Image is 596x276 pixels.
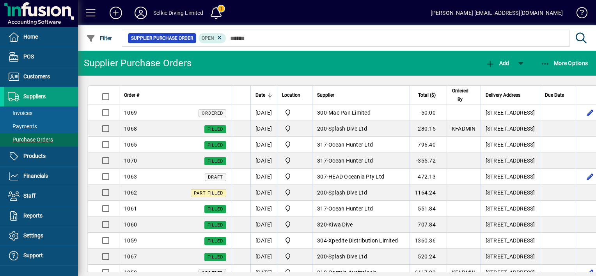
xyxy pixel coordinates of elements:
span: Filled [208,223,223,228]
span: KFADMIN [452,269,476,276]
button: Add [484,56,511,70]
span: 320 [317,221,327,228]
div: Due Date [545,91,571,99]
span: Filter [86,35,112,41]
a: Invoices [4,106,78,120]
span: 1069 [124,110,137,116]
span: Ocean Hunter Ltd [328,205,373,212]
a: Reports [4,206,78,226]
span: 318 [317,269,327,276]
span: Ordered [202,271,223,276]
span: Splash Dive Ltd [328,253,367,260]
span: Shop [282,108,307,117]
td: 796.40 [410,137,447,153]
a: POS [4,47,78,67]
td: [STREET_ADDRESS] [481,249,540,265]
a: Financials [4,166,78,186]
span: KFADMIN [452,126,476,132]
a: Knowledge Base [571,2,586,27]
span: Ocean Hunter Ltd [328,142,373,148]
span: Shop [282,236,307,245]
span: Invoices [8,110,32,116]
span: Purchase Orders [8,136,53,143]
span: Filled [208,207,223,212]
span: Splash Dive Ltd [328,189,367,196]
span: Reports [23,212,43,219]
td: - [312,169,410,185]
td: 472.13 [410,169,447,185]
td: [STREET_ADDRESS] [481,233,540,249]
span: Home [23,34,38,40]
span: Shop [282,220,307,229]
span: Shop [282,172,307,181]
span: Kiwa Dive [328,221,353,228]
span: Filled [208,159,223,164]
span: Financials [23,173,48,179]
span: 307 [317,173,327,180]
div: Date [255,91,272,99]
div: Location [282,91,307,99]
span: Due Date [545,91,564,99]
span: HEAD Oceania Pty Ltd [328,173,384,180]
td: - [312,249,410,265]
td: [STREET_ADDRESS] [481,137,540,153]
span: Filled [208,127,223,132]
span: Ordered By [452,87,469,104]
span: 1059 [124,237,137,244]
td: [STREET_ADDRESS] [481,169,540,185]
td: [STREET_ADDRESS] [481,105,540,121]
td: 1360.36 [410,233,447,249]
span: Filled [208,255,223,260]
td: [STREET_ADDRESS] [481,153,540,169]
a: Purchase Orders [4,133,78,146]
td: [DATE] [250,201,277,217]
td: - [312,185,410,201]
a: Payments [4,120,78,133]
span: Payments [8,123,37,129]
span: 317 [317,205,327,212]
span: Shop [282,156,307,165]
td: [DATE] [250,153,277,169]
td: - [312,233,410,249]
span: Supplier [317,91,334,99]
td: - [312,137,410,153]
td: - [312,105,410,121]
span: Filled [208,239,223,244]
span: Open [202,35,214,41]
td: - [312,121,410,137]
span: Xpedite Distribution Limited [328,237,398,244]
span: Ordered [202,111,223,116]
td: -355.72 [410,153,447,169]
td: 707.84 [410,217,447,233]
td: 520.24 [410,249,447,265]
span: 1058 [124,269,137,276]
div: Order # [124,91,226,99]
td: - [312,217,410,233]
div: Total ($) [415,91,443,99]
td: [DATE] [250,233,277,249]
span: Draft [208,175,223,180]
td: [DATE] [250,105,277,121]
a: Staff [4,186,78,206]
button: Filter [84,31,114,45]
div: Supplier [317,91,405,99]
span: Shop [282,188,307,197]
span: Total ($) [418,91,436,99]
span: 317 [317,157,327,164]
span: Customers [23,73,50,80]
button: More Options [539,56,590,70]
td: [DATE] [250,169,277,185]
td: 280.15 [410,121,447,137]
span: Staff [23,193,35,199]
td: [DATE] [250,249,277,265]
span: 300 [317,110,327,116]
div: [PERSON_NAME] [EMAIL_ADDRESS][DOMAIN_NAME] [431,7,563,19]
span: 1067 [124,253,137,260]
span: 304 [317,237,327,244]
span: Location [282,91,300,99]
span: Shop [282,204,307,213]
span: Support [23,252,43,258]
a: Support [4,246,78,265]
td: 551.84 [410,201,447,217]
span: 317 [317,142,327,148]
